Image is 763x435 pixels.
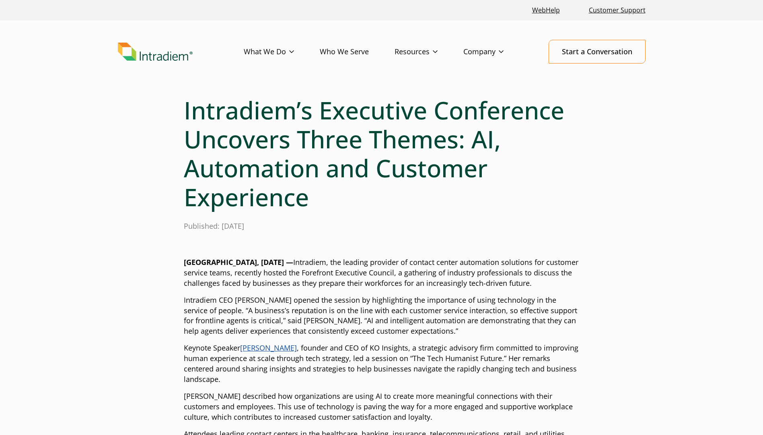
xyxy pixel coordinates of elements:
[184,96,580,211] h1: Intradiem’s Executive Conference Uncovers Three Themes: AI, Automation and Customer Experience
[529,2,563,19] a: Link opens in a new window
[184,257,293,267] strong: [GEOGRAPHIC_DATA], [DATE] —
[244,40,320,64] a: What We Do
[184,257,580,289] p: Intradiem, the leading provider of contact center automation solutions for customer service teams...
[549,40,646,64] a: Start a Conversation
[118,43,193,61] img: Intradiem
[586,2,649,19] a: Customer Support
[240,343,297,353] a: [PERSON_NAME]
[184,221,580,232] p: Published: [DATE]
[395,40,463,64] a: Resources
[320,40,395,64] a: Who We Serve
[184,295,580,337] p: Intradiem CEO [PERSON_NAME] opened the session by highlighting the importance of using technology...
[184,391,580,423] p: [PERSON_NAME] described how organizations are using AI to create more meaningful connections with...
[118,43,244,61] a: Link to homepage of Intradiem
[184,343,580,385] p: Keynote Speaker , founder and CEO of KO Insights, a strategic advisory firm committed to improvin...
[463,40,529,64] a: Company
